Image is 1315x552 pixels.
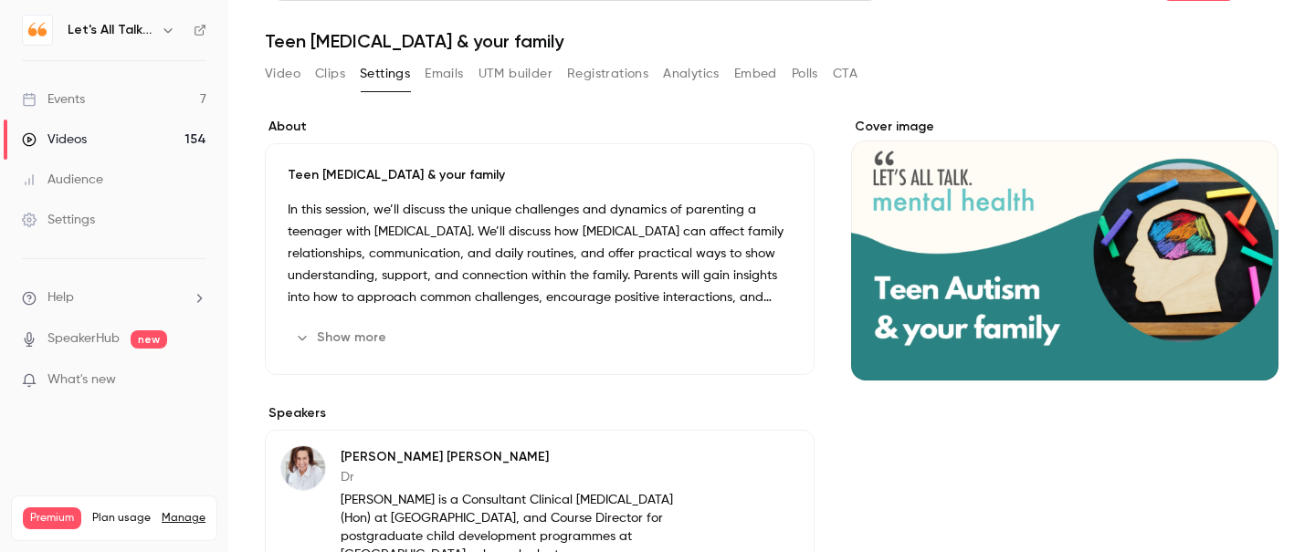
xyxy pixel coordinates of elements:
[47,288,74,307] span: Help
[851,118,1278,380] section: Cover image
[288,323,397,352] button: Show more
[567,59,648,89] button: Registrations
[265,118,815,136] label: About
[792,59,818,89] button: Polls
[23,16,52,45] img: Let's All Talk Mental Health
[265,30,1278,52] h1: Teen [MEDICAL_DATA] & your family
[184,372,206,389] iframe: Noticeable Trigger
[265,59,300,89] button: Video
[68,21,153,39] h6: Let's All Talk Mental Health
[833,59,857,89] button: CTA
[341,448,696,466] p: [PERSON_NAME] [PERSON_NAME]
[425,59,463,89] button: Emails
[281,446,325,490] img: Jane Gilmour
[22,90,85,109] div: Events
[47,329,120,349] a: SpeakerHub
[22,288,206,307] li: help-dropdown-opener
[663,59,720,89] button: Analytics
[341,468,696,486] p: Dr
[23,507,81,529] span: Premium
[479,59,552,89] button: UTM builder
[734,59,777,89] button: Embed
[851,118,1278,136] label: Cover image
[162,511,205,526] a: Manage
[288,199,792,308] p: In this session, we’ll discuss the unique challenges and dynamics of parenting a teenager with [M...
[92,511,151,526] span: Plan usage
[22,171,103,189] div: Audience
[288,166,792,184] p: Teen [MEDICAL_DATA] & your family
[315,59,345,89] button: Clips
[47,370,116,390] span: What's new
[131,330,167,349] span: new
[265,404,815,422] label: Speakers
[22,211,95,229] div: Settings
[360,59,410,89] button: Settings
[22,130,87,149] div: Videos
